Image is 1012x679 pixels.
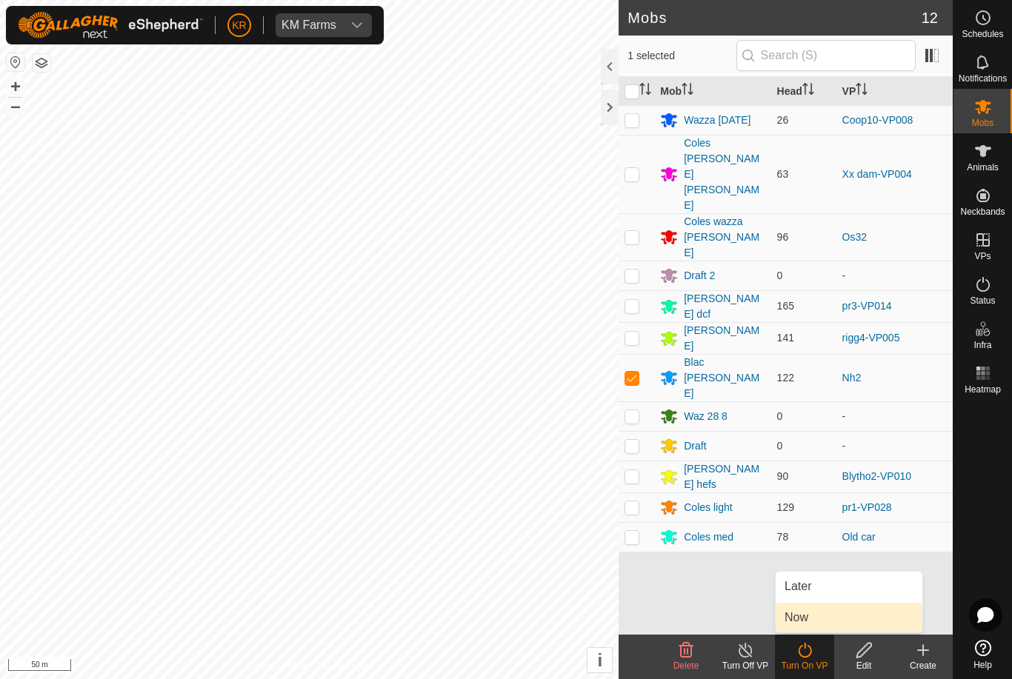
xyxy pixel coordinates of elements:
[684,113,750,128] div: Wazza [DATE]
[777,231,789,243] span: 96
[973,341,991,349] span: Infra
[587,648,612,672] button: i
[684,461,765,492] div: [PERSON_NAME] hefs
[842,501,892,513] a: pr1-VP028
[777,114,789,126] span: 26
[842,332,900,344] a: rigg4-VP005
[777,410,783,422] span: 0
[785,578,811,595] span: Later
[777,300,794,312] span: 165
[972,118,993,127] span: Mobs
[974,252,991,261] span: VPs
[776,572,922,601] li: Later
[7,97,24,115] button: –
[684,136,765,213] div: Coles [PERSON_NAME] [PERSON_NAME]
[684,323,765,354] div: [PERSON_NAME]
[777,440,783,452] span: 0
[967,163,999,172] span: Animals
[684,438,706,454] div: Draft
[842,470,911,482] a: Blytho2-VP010
[960,207,1005,216] span: Neckbands
[775,659,834,672] div: Turn On VP
[785,609,808,626] span: Now
[922,7,938,29] span: 12
[842,300,892,312] a: pr3-VP014
[654,77,770,106] th: Mob
[836,77,953,106] th: VP
[232,18,246,33] span: KR
[684,529,733,545] div: Coles med
[7,78,24,96] button: +
[324,660,367,673] a: Contact Us
[802,85,814,97] p-sorticon: Activate to sort
[970,296,995,305] span: Status
[673,660,699,671] span: Delete
[776,603,922,632] li: Now
[33,54,50,72] button: Map Layers
[777,270,783,281] span: 0
[834,659,893,672] div: Edit
[18,12,203,39] img: Gallagher Logo
[276,13,342,37] span: KM Farms
[842,372,862,384] a: Nh2
[777,372,794,384] span: 122
[836,401,953,431] td: -
[836,261,953,290] td: -
[973,660,992,669] span: Help
[251,660,307,673] a: Privacy Policy
[627,48,736,64] span: 1 selected
[7,53,24,71] button: Reset Map
[959,74,1007,83] span: Notifications
[684,214,765,261] div: Coles wazza [PERSON_NAME]
[771,77,836,106] th: Head
[777,501,794,513] span: 129
[842,168,912,180] a: Xx dam-VP004
[953,634,1012,675] a: Help
[777,470,789,482] span: 90
[639,85,651,97] p-sorticon: Activate to sort
[716,659,775,672] div: Turn Off VP
[962,30,1003,39] span: Schedules
[597,650,602,670] span: i
[856,85,868,97] p-sorticon: Activate to sort
[684,355,765,401] div: Blac [PERSON_NAME]
[736,40,916,71] input: Search (S)
[684,291,765,322] div: [PERSON_NAME] dcf
[684,268,715,284] div: Draft 2
[627,9,922,27] h2: Mobs
[777,531,789,543] span: 78
[682,85,693,97] p-sorticon: Activate to sort
[777,332,794,344] span: 141
[842,231,867,243] a: Os32
[836,431,953,461] td: -
[842,114,913,126] a: Coop10-VP008
[965,385,1001,394] span: Heatmap
[842,531,876,543] a: Old car
[282,19,336,31] div: KM Farms
[684,500,732,515] div: Coles light
[684,409,728,424] div: Waz 28 8
[777,168,789,180] span: 63
[342,13,372,37] div: dropdown trigger
[893,659,953,672] div: Create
